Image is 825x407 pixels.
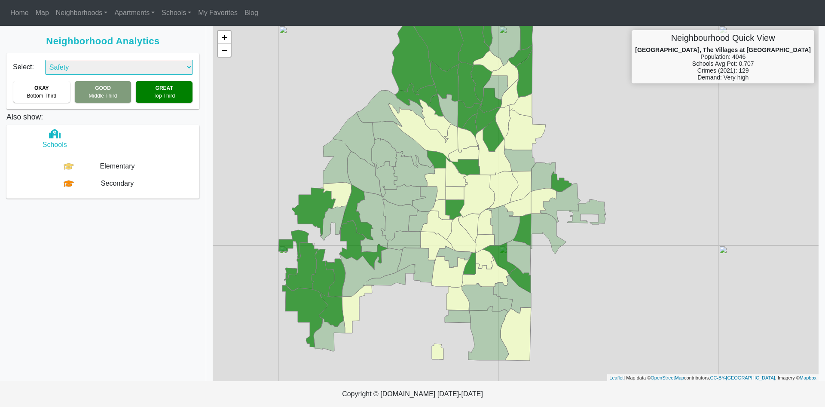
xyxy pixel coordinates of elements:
[162,9,186,16] span: Schools
[609,375,623,380] a: Leaflet
[156,85,173,91] b: GREAT
[632,30,814,83] div: Population: 4046 Schools Avg Pct: 0.707 Crimes (2021): 129 Demand: Very high
[74,161,161,171] div: Elementary
[218,31,231,44] a: Zoom in
[800,375,816,380] a: Mapbox
[635,33,811,43] h5: Neighbourhood Quick View
[198,9,238,16] span: My Favorites
[710,375,775,380] a: CC-BY-[GEOGRAPHIC_DATA]
[95,85,111,91] b: GOOD
[34,85,49,91] b: OKAY
[6,53,39,75] div: Select:
[6,109,199,122] p: Also show:
[10,9,29,16] span: Home
[56,9,103,16] span: Neighborhoods
[111,4,158,21] a: Apartments
[218,44,231,57] a: Zoom out
[27,93,56,99] span: Bottom Third
[174,381,651,407] p: Copyright © [DOMAIN_NAME] [DATE]-[DATE]
[651,375,684,380] a: OpenStreetMap
[7,4,32,21] a: Home
[43,141,67,148] span: Schools
[32,4,52,21] a: Map
[607,374,819,382] div: | Map data © contributors, , Imagery ©
[74,178,161,189] div: Secondary
[153,93,175,99] span: Top Third
[244,9,258,16] span: Blog
[89,93,117,99] span: Middle Third
[52,4,111,21] a: Neighborhoods
[114,9,150,16] span: Apartments
[241,4,262,21] a: Blog
[158,4,195,21] a: Schools
[195,4,241,21] a: My Favorites
[635,46,811,53] b: [GEOGRAPHIC_DATA], The Villages at [GEOGRAPHIC_DATA]
[36,9,49,16] span: Map
[6,36,199,47] span: Neighborhood Analytics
